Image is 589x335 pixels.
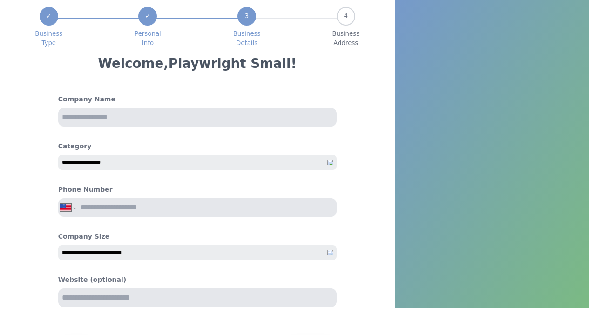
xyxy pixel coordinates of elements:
[35,29,62,48] span: Business Type
[40,7,58,26] div: ✓
[337,7,355,26] div: 4
[58,185,113,194] h4: Phone Number
[138,7,157,26] div: ✓
[135,29,161,48] span: Personal Info
[98,55,297,72] h3: Welcome, Playwright Small !
[332,29,359,48] span: Business Address
[237,7,256,26] div: 3
[58,275,337,285] h4: Website (optional)
[58,141,337,151] h4: Category
[58,232,337,241] h4: Company Size
[233,29,261,48] span: Business Details
[58,94,337,104] h4: Company Name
